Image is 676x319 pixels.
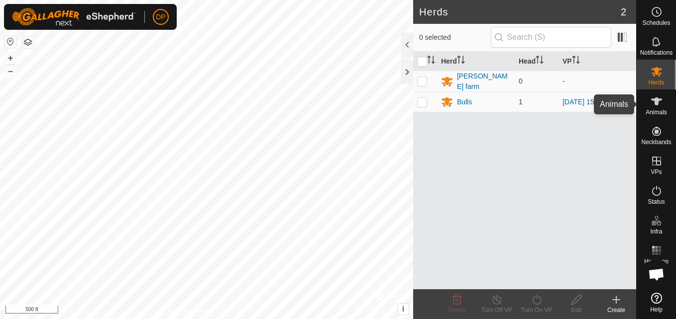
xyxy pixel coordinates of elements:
[457,71,511,92] div: [PERSON_NAME] farm
[491,27,611,48] input: Search (S)
[648,199,665,205] span: Status
[559,71,636,92] td: -
[12,8,136,26] img: Gallagher Logo
[650,229,662,235] span: Infra
[637,289,676,317] a: Help
[642,259,672,289] div: Open chat
[563,98,610,106] a: [DATE] 155200
[167,306,205,315] a: Privacy Policy
[651,169,662,175] span: VPs
[517,306,557,315] div: Turn On VP
[437,52,515,71] th: Herd
[648,80,664,85] span: Herds
[572,57,580,65] p-sorticon: Activate to sort
[642,20,670,26] span: Schedules
[4,36,16,48] button: Reset Map
[398,304,409,315] button: i
[457,97,472,107] div: Bulls
[457,57,465,65] p-sorticon: Activate to sort
[650,307,663,313] span: Help
[519,77,523,85] span: 0
[477,306,517,315] div: Turn Off VP
[22,36,34,48] button: Map Layers
[4,52,16,64] button: +
[515,52,559,71] th: Head
[641,139,671,145] span: Neckbands
[519,98,523,106] span: 1
[557,306,596,315] div: Edit
[402,305,404,313] span: i
[621,4,626,19] span: 2
[640,50,673,56] span: Notifications
[419,32,491,43] span: 0 selected
[644,258,669,264] span: Heatmap
[156,12,165,22] span: DP
[449,307,466,314] span: Delete
[559,52,636,71] th: VP
[4,65,16,77] button: –
[536,57,544,65] p-sorticon: Activate to sort
[646,109,667,115] span: Animals
[217,306,246,315] a: Contact Us
[427,57,435,65] p-sorticon: Activate to sort
[419,6,621,18] h2: Herds
[596,306,636,315] div: Create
